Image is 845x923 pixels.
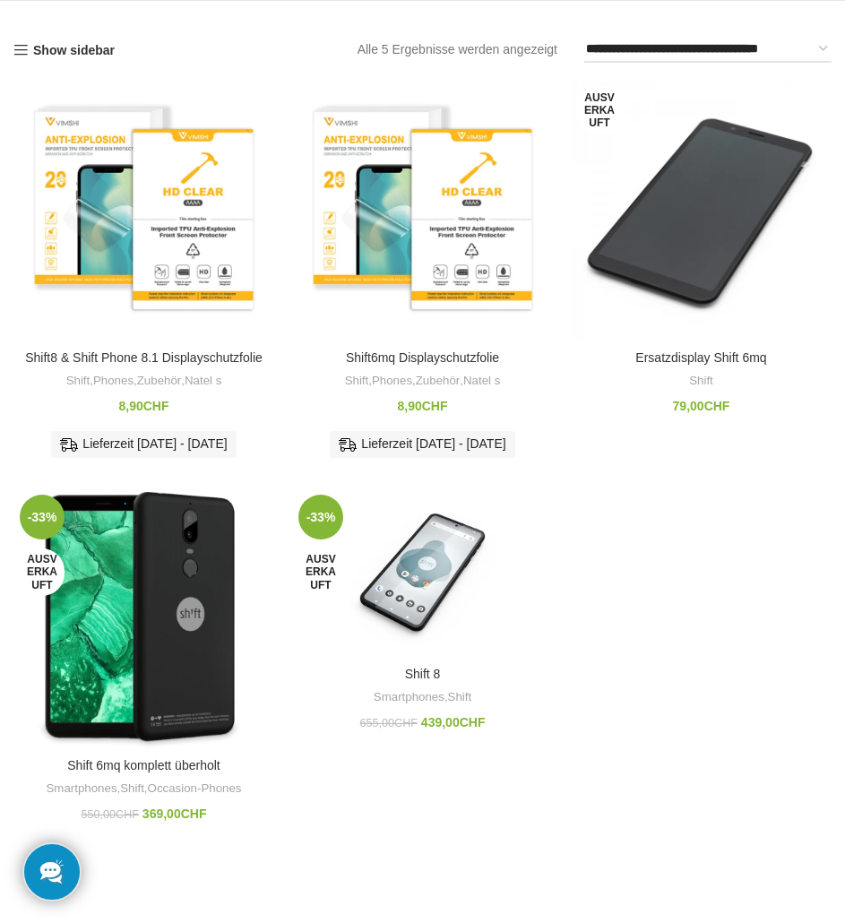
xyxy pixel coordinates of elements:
[330,431,514,458] div: Lieferzeit [DATE] - [DATE]
[120,781,144,798] a: Shift
[292,488,553,657] a: Shift 8
[292,81,553,341] a: Shift6mq Displayschutzfolie
[358,39,557,59] p: Alle 5 Ergebnisse werden angezeigt
[13,43,115,58] a: Show sidebar
[463,373,500,390] a: Natel s
[25,350,263,365] a: Shift8 & Shift Phone 8.1 Displayschutzfolie
[345,373,369,390] a: Shift
[22,373,265,390] div: , , ,
[82,808,139,821] bdi: 550,00
[13,488,274,749] a: Shift 6mq komplett überholt
[116,808,139,821] span: CHF
[460,715,486,729] span: CHF
[148,781,242,798] a: Occasion-Phones
[13,488,274,749] img: shift_6mq
[298,495,343,539] span: -33%
[422,399,448,413] span: CHF
[118,399,168,413] bdi: 8,90
[142,807,207,821] bdi: 369,00
[46,781,116,798] a: Smartphones
[67,758,220,772] a: Shift 6mq komplett überholt
[13,81,274,341] img: Displayschutzfolie Shift 8 und Shift 8.1
[635,350,766,365] a: Ersatzdisplay Shift 6mq
[301,373,544,390] div: , , ,
[346,350,499,365] a: Shift6mq Displayschutzfolie
[298,548,343,596] span: Ausverkauft
[394,717,418,729] span: CHF
[421,715,486,729] bdi: 439,00
[448,689,472,706] a: Shift
[397,399,447,413] bdi: 8,90
[13,81,274,341] a: Shift8 & Shift Phone 8.1 Displayschutzfolie
[22,781,265,798] div: , ,
[66,373,91,390] a: Shift
[51,431,236,458] div: Lieferzeit [DATE] - [DATE]
[20,495,65,539] span: -33%
[301,689,544,706] div: ,
[292,488,553,657] img: SHIFTphone-8
[137,373,182,390] a: Zubehör
[405,667,441,681] a: Shift 8
[93,373,134,390] a: Phones
[360,717,418,729] bdi: 655,00
[143,399,169,413] span: CHF
[416,373,461,390] a: Zubehör
[689,373,713,390] a: Shift
[673,399,730,413] bdi: 79,00
[374,689,444,706] a: Smartphones
[292,81,553,341] img: Displayschutzfolie Shift 8 und Shift 8.1
[181,807,207,821] span: CHF
[704,399,730,413] span: CHF
[372,373,412,390] a: Phones
[185,373,221,390] a: Natel s
[584,37,832,63] select: Shop-Reihenfolge
[20,548,65,596] span: Ausverkauft
[577,87,622,134] span: Ausverkauft
[571,81,832,341] a: Ersatzdisplay Shift 6mq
